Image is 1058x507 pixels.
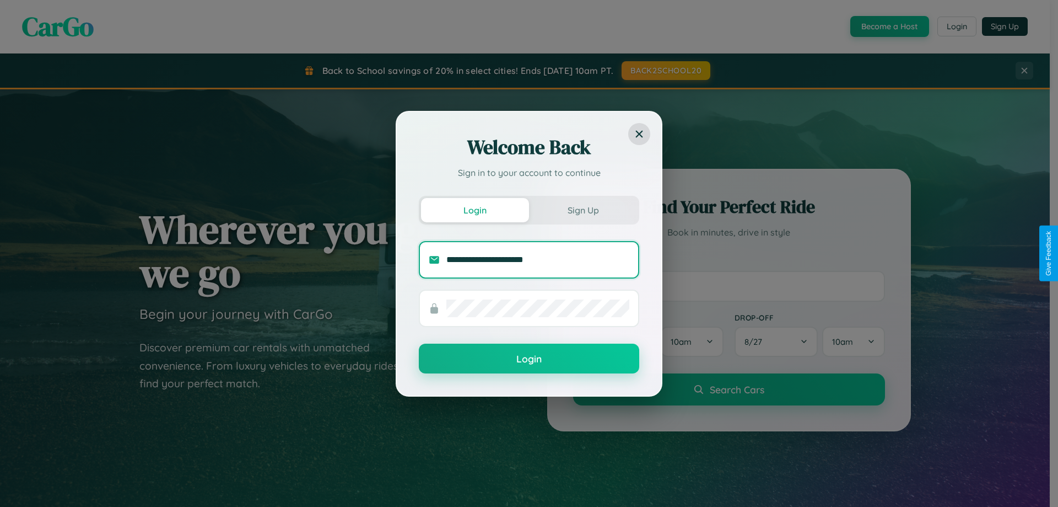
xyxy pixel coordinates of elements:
[419,134,639,161] h2: Welcome Back
[1045,231,1052,276] div: Give Feedback
[529,198,637,222] button: Sign Up
[421,198,529,222] button: Login
[419,166,639,179] p: Sign in to your account to continue
[419,344,639,373] button: Login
